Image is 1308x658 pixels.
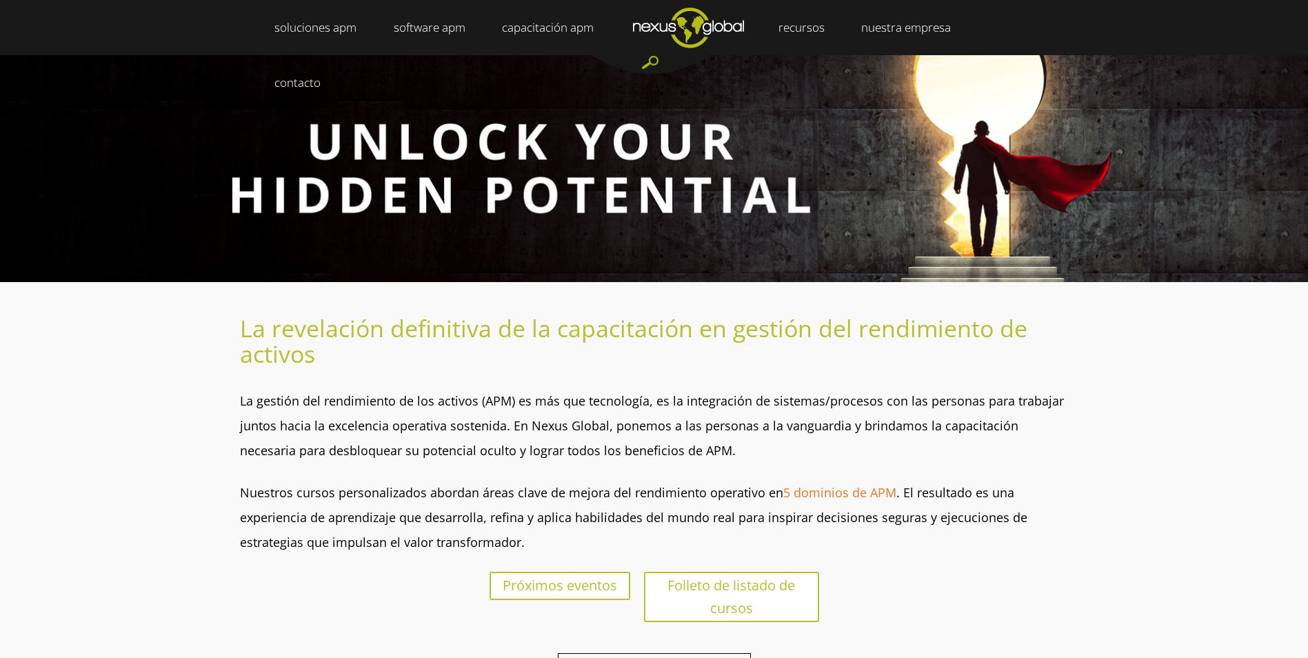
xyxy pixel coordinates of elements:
a: 5 dominios de APM [783,484,896,501]
h2: La revelación definitiva de la capacitación en gestión del rendimiento de activos [240,316,1069,368]
p: La gestión del rendimiento de los activos (APM) es más que tecnología, es la integración de siste... [240,388,1069,463]
span: Folleto de listado de cursos [667,576,795,617]
span: Próximos eventos [503,576,617,595]
a: Folleto de listado de cursos [644,572,819,623]
p: Nuestros cursos personalizados abordan áreas clave de mejora del rendimiento operativo en . El re... [240,480,1069,555]
a: Próximos eventos [490,572,630,600]
a: contacto [259,55,336,110]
